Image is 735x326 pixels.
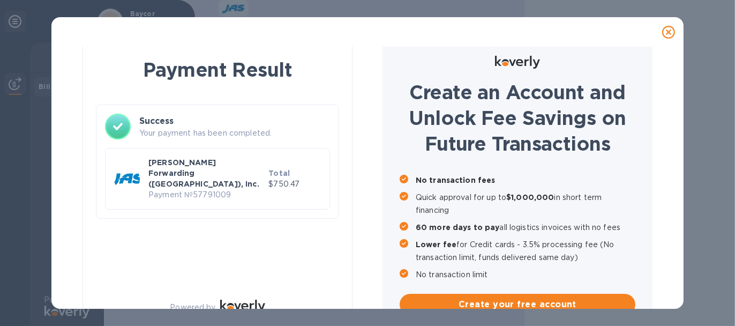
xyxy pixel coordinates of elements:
[416,223,500,232] b: 60 more days to pay
[416,238,635,264] p: for Credit cards - 3.5% processing fee (No transaction limit, funds delivered same day)
[170,302,215,313] p: Powered by
[408,298,627,311] span: Create your free account
[268,179,321,190] p: $750.47
[148,189,264,201] p: Payment № 57791009
[400,294,635,315] button: Create your free account
[495,56,540,69] img: Logo
[416,268,635,281] p: No transaction limit
[416,221,635,234] p: all logistics invoices with no fees
[139,115,330,128] h3: Success
[416,176,496,184] b: No transaction fees
[268,169,290,177] b: Total
[506,193,554,202] b: $1,000,000
[416,240,456,249] b: Lower fee
[100,56,335,83] h1: Payment Result
[220,300,265,313] img: Logo
[416,191,635,217] p: Quick approval for up to in short term financing
[139,128,330,139] p: Your payment has been completed.
[148,157,264,189] p: [PERSON_NAME] Forwarding ([GEOGRAPHIC_DATA]), Inc.
[400,79,635,157] h1: Create an Account and Unlock Fee Savings on Future Transactions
